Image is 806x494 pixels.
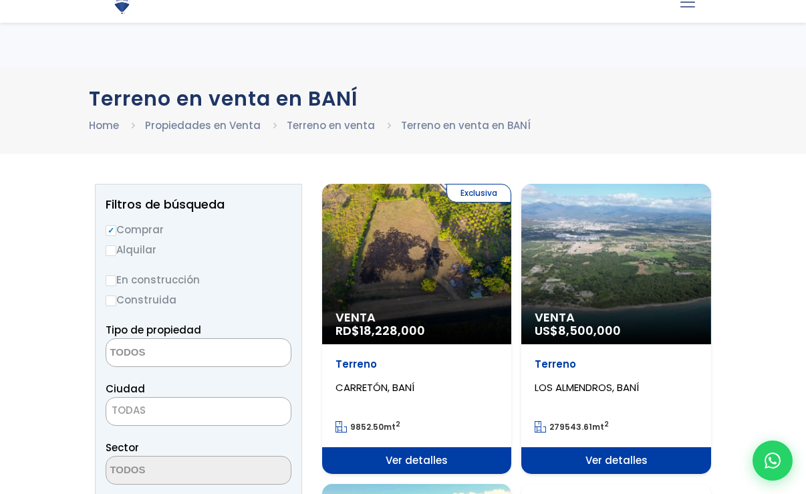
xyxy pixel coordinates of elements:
sup: 2 [604,419,609,429]
span: Sector [106,441,139,455]
span: mt [335,421,400,433]
span: Exclusiva [446,184,511,203]
span: 9852.50 [350,421,384,433]
p: Terreno [335,358,498,371]
a: Venta US$8,500,000 Terreno LOS ALMENDROS, BANÍ 279543.61mt2 Ver detalles [521,184,710,474]
a: Exclusiva Venta RD$18,228,000 Terreno CARRETÓN, BANÍ 9852.50mt2 Ver detalles [322,184,511,474]
label: Alquilar [106,241,291,258]
textarea: Search [106,339,236,368]
span: 18,228,000 [360,322,425,339]
span: Venta [535,311,697,324]
span: LOS ALMENDROS, BANÍ [535,380,639,394]
span: Ver detalles [521,447,710,474]
a: Terreno en venta [287,118,375,132]
span: RD$ [335,322,425,339]
input: Comprar [106,225,116,236]
input: Alquilar [106,245,116,256]
label: En construcción [106,271,291,288]
span: 279543.61 [549,421,592,433]
span: Ciudad [106,382,145,396]
textarea: Search [106,457,236,485]
p: Terreno [535,358,697,371]
span: TODAS [106,401,291,420]
input: Construida [106,295,116,306]
a: Home [89,118,119,132]
sup: 2 [396,419,400,429]
span: TODAS [112,403,146,417]
span: TODAS [106,397,291,426]
span: US$ [535,322,621,339]
label: Comprar [106,221,291,238]
h1: Terreno en venta en BANÍ [89,87,717,110]
span: 8,500,000 [558,322,621,339]
input: En construcción [106,275,116,286]
label: Construida [106,291,291,308]
span: mt [535,421,609,433]
a: Propiedades en Venta [145,118,261,132]
span: CARRETÓN, BANÍ [335,380,414,394]
span: Venta [335,311,498,324]
span: Ver detalles [322,447,511,474]
span: Tipo de propiedad [106,323,201,337]
li: Terreno en venta en BANÍ [401,117,531,134]
h2: Filtros de búsqueda [106,198,291,211]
